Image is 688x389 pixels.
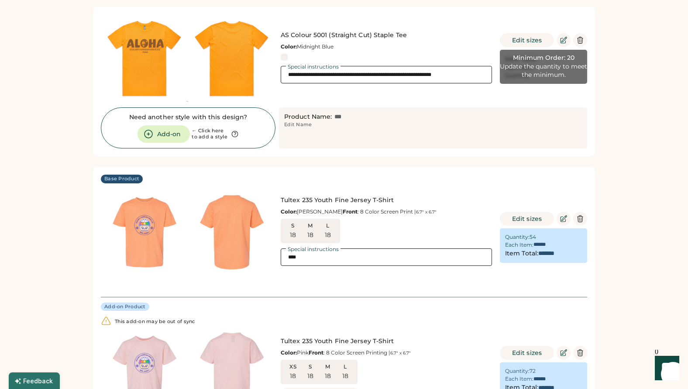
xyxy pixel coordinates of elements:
[138,125,190,143] button: Add-on
[325,372,331,381] div: 18
[321,222,335,229] div: L
[530,368,536,375] div: 72
[281,31,492,40] div: AS Colour 5001 (Straight Cut) Staple Tee
[573,212,587,226] button: Delete
[281,208,297,215] strong: Color:
[188,15,275,102] img: generate-image
[307,231,314,240] div: 18
[104,176,139,182] div: Base Product
[281,43,297,50] strong: Color:
[192,128,227,140] div: ← Click here to add a style
[284,121,312,128] div: Edit Name
[281,337,492,346] div: Tultex 235 Youth Fine Jersey T-Shirt
[286,363,300,370] div: XS
[115,319,195,325] div: This add-on may be out of sync
[284,113,332,121] div: Product Name:
[286,64,341,69] div: Special instructions
[513,54,574,62] div: Minimum Order: 20
[303,222,317,229] div: M
[500,33,554,47] button: Edit sizes
[281,43,492,50] div: Midnight Blue
[390,350,411,356] font: 6.7" x 6.7"
[338,363,352,370] div: L
[500,212,554,226] button: Edit sizes
[281,196,492,205] div: Tultex 235 Youth Fine Jersey T-Shirt
[647,350,684,387] iframe: Front Chat
[505,368,530,375] div: Quantity:
[281,349,492,356] div: Pink : 8 Color Screen Printing |
[281,208,492,215] div: [PERSON_NAME] : 8 Color Screen Print |
[281,349,297,356] strong: Color:
[303,363,317,370] div: S
[343,208,358,215] strong: Front
[309,349,323,356] strong: Front
[286,247,341,252] div: Special instructions
[500,346,554,360] button: Edit sizes
[188,189,275,276] img: generate-image
[505,234,530,241] div: Quantity:
[104,303,146,310] div: Add-on Product
[286,222,300,229] div: S
[573,346,587,360] button: Delete
[573,33,587,47] button: Delete
[500,62,587,79] div: Update the quantity to meet the minimum.
[290,372,296,381] div: 18
[530,234,536,241] div: 54
[325,231,331,240] div: 18
[101,15,188,102] img: generate-image
[307,372,314,381] div: 18
[129,113,248,122] div: Need another style with this design?
[505,375,533,382] div: Each Item:
[416,209,437,215] font: 6.7" x 6.7"
[321,363,335,370] div: M
[505,249,538,258] div: Item Total:
[557,212,571,226] button: Edit Product
[505,241,533,248] div: Each Item:
[290,231,296,240] div: 18
[557,33,571,47] button: Edit Product
[101,189,188,276] img: generate-image
[557,346,571,360] button: Edit Product
[342,372,349,381] div: 18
